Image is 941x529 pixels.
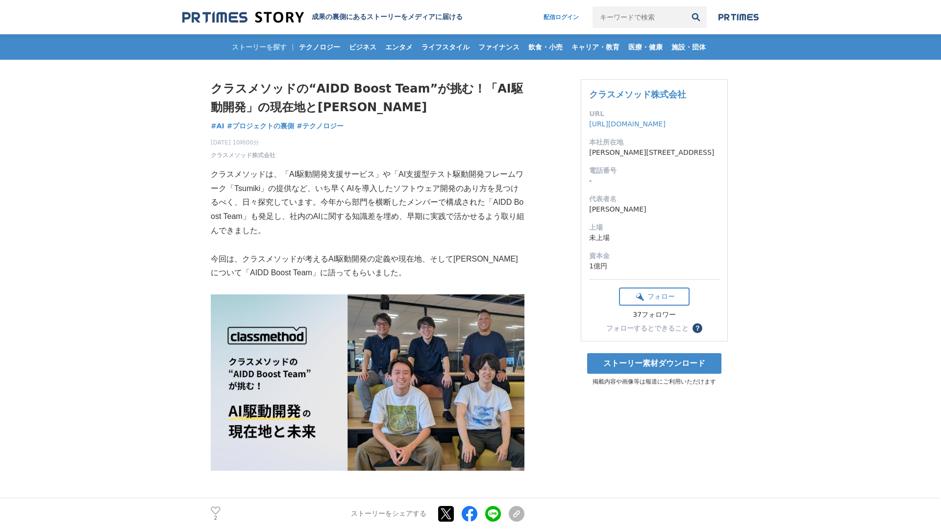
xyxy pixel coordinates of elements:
[589,89,686,99] a: クラスメソッド株式会社
[668,34,710,60] a: 施設・団体
[589,176,719,186] dd: -
[474,34,523,60] a: ファイナンス
[227,121,295,130] span: #プロジェクトの裏側
[295,43,344,51] span: テクノロジー
[524,43,567,51] span: 飲食・小売
[474,43,523,51] span: ファイナンス
[589,147,719,158] dd: [PERSON_NAME][STREET_ADDRESS]
[589,109,719,119] dt: URL
[211,252,524,281] p: 今回は、クラスメソッドが考えるAI駆動開発の定義や現在地、そして[PERSON_NAME]について「AIDD Boost Team」に語ってもらいました。
[211,516,221,521] p: 2
[211,294,524,471] img: thumbnail_3b629b00-9dfc-11f0-9ee8-4f16c80bb7f8.png
[718,13,759,21] img: prtimes
[182,11,304,24] img: 成果の裏側にあるストーリーをメディアに届ける
[568,34,623,60] a: キャリア・教育
[568,43,623,51] span: キャリア・教育
[619,288,690,306] button: フォロー
[351,509,426,518] p: ストーリーをシェアする
[589,222,719,233] dt: 上場
[211,121,224,131] a: #AI
[668,43,710,51] span: 施設・団体
[587,353,721,374] a: ストーリー素材ダウンロード
[345,43,380,51] span: ビジネス
[227,121,295,131] a: #プロジェクトの裏側
[606,325,689,332] div: フォローするとできること
[182,11,463,24] a: 成果の裏側にあるストーリーをメディアに届ける 成果の裏側にあるストーリーをメディアに届ける
[694,325,701,332] span: ？
[211,151,275,160] a: クラスメソッド株式会社
[619,311,690,319] div: 37フォロワー
[295,34,344,60] a: テクノロジー
[693,323,702,333] button: ？
[211,138,275,147] span: [DATE] 10時00分
[381,43,417,51] span: エンタメ
[593,6,685,28] input: キーワードで検索
[589,120,666,128] a: [URL][DOMAIN_NAME]
[589,166,719,176] dt: 電話番号
[297,121,344,131] a: #テクノロジー
[524,34,567,60] a: 飲食・小売
[624,43,667,51] span: 医療・健康
[589,261,719,271] dd: 1億円
[581,378,728,386] p: 掲載内容や画像等は報道にご利用いただけます
[589,251,719,261] dt: 資本金
[345,34,380,60] a: ビジネス
[381,34,417,60] a: エンタメ
[418,43,473,51] span: ライフスタイル
[211,121,224,130] span: #AI
[211,79,524,117] h1: クラスメソッドの“AIDD Boost Team”が挑む！「AI駆動開発」の現在地と[PERSON_NAME]
[589,137,719,147] dt: 本社所在地
[297,121,344,130] span: #テクノロジー
[589,233,719,243] dd: 未上場
[685,6,707,28] button: 検索
[418,34,473,60] a: ライフスタイル
[534,6,589,28] a: 配信ログイン
[589,204,719,215] dd: [PERSON_NAME]
[312,13,463,22] h2: 成果の裏側にあるストーリーをメディアに届ける
[211,168,524,238] p: クラスメソッドは、「AI駆動開発支援サービス」や「AI支援型テスト駆動開発フレームワーク「Tsumiki」の提供など、いち早くAIを導入したソフトウェア開発のあり方を見つけるべく、日々探究してい...
[624,34,667,60] a: 医療・健康
[589,194,719,204] dt: 代表者名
